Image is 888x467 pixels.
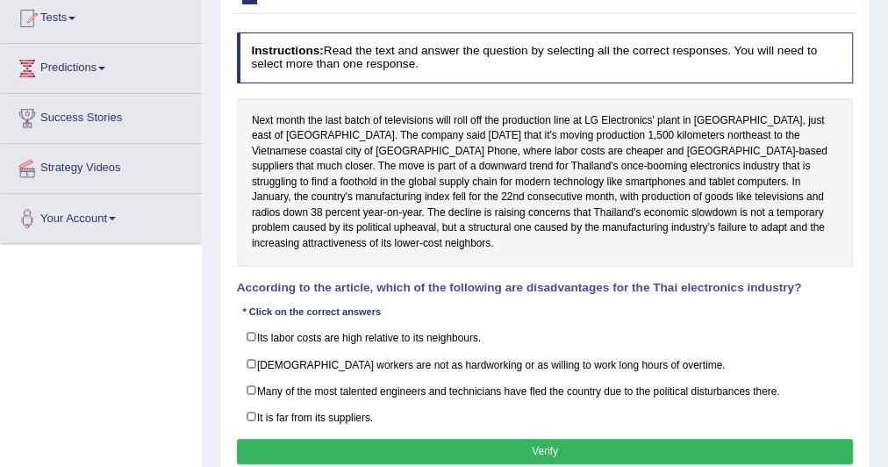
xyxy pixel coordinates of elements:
[237,32,854,83] h4: Read the text and answer the question by selecting all the correct responses. You will need to se...
[237,98,854,267] div: Next month the last batch of televisions will roll off the production line at LG Electronics' pla...
[237,404,854,431] label: It is far from its suppliers.
[1,144,201,188] a: Strategy Videos
[237,305,387,320] div: * Click on the correct answers
[1,44,201,88] a: Predictions
[237,324,854,351] label: Its labor costs are high relative to its neighbours.
[251,44,323,57] b: Instructions:
[1,194,201,238] a: Your Account
[237,350,854,377] label: [DEMOGRAPHIC_DATA] workers are not as hardworking or as willing to work long hours of overtime.
[237,439,854,464] button: Verify
[1,94,201,138] a: Success Stories
[237,282,854,295] h4: According to the article, which of the following are disadvantages for the Thai electronics indus...
[237,377,854,405] label: Many of the most talented engineers and technicians have fled the country due to the political di...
